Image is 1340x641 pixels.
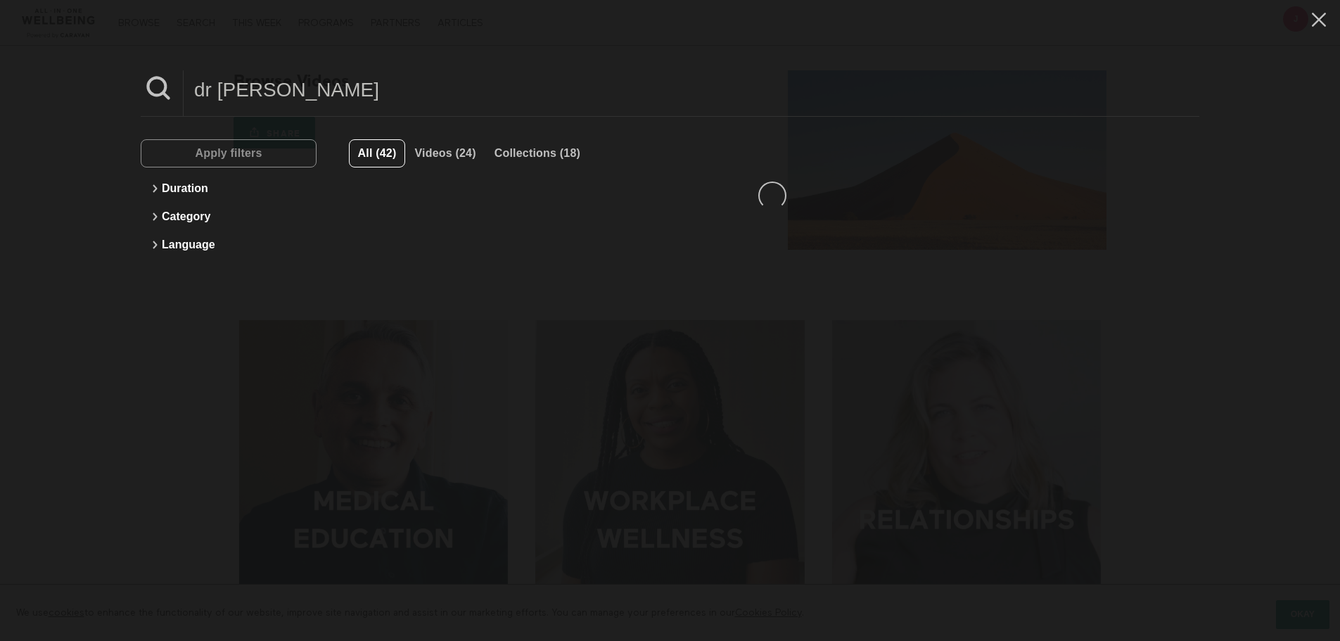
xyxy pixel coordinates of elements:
span: Videos (24) [414,147,476,159]
button: Collections (18) [485,139,589,167]
span: All (42) [358,147,397,159]
button: Language [148,231,310,259]
span: Collections (18) [494,147,580,159]
button: All (42) [349,139,406,167]
button: Category [148,203,310,231]
input: Search [184,70,1199,109]
button: Duration [148,174,310,203]
button: Videos (24) [405,139,485,167]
